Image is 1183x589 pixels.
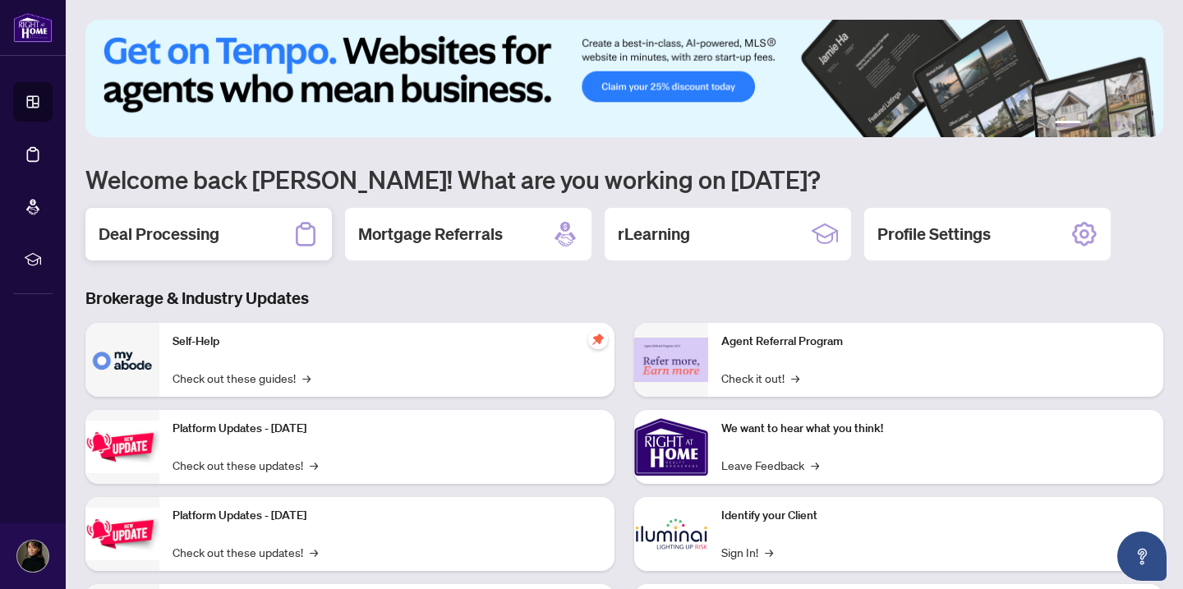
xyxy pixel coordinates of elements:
h2: Profile Settings [877,223,991,246]
img: Profile Icon [17,541,48,572]
a: Check out these updates!→ [173,456,318,474]
p: Platform Updates - [DATE] [173,507,601,525]
button: 6 [1140,121,1147,127]
h3: Brokerage & Industry Updates [85,287,1163,310]
img: Identify your Client [634,497,708,571]
img: Agent Referral Program [634,338,708,383]
p: We want to hear what you think! [721,420,1150,438]
a: Check out these guides!→ [173,369,311,387]
p: Platform Updates - [DATE] [173,420,601,438]
button: 5 [1127,121,1134,127]
p: Self-Help [173,333,601,351]
button: 1 [1055,121,1081,127]
button: 3 [1101,121,1107,127]
img: Self-Help [85,323,159,397]
img: Slide 0 [85,20,1163,137]
a: Leave Feedback→ [721,456,819,474]
span: → [765,543,773,561]
p: Identify your Client [721,507,1150,525]
img: Platform Updates - July 21, 2025 [85,421,159,472]
a: Check it out!→ [721,369,799,387]
span: → [302,369,311,387]
h2: rLearning [618,223,690,246]
span: → [310,543,318,561]
span: → [310,456,318,474]
a: Sign In!→ [721,543,773,561]
span: pushpin [588,329,608,349]
p: Agent Referral Program [721,333,1150,351]
span: → [811,456,819,474]
img: We want to hear what you think! [634,410,708,484]
h1: Welcome back [PERSON_NAME]! What are you working on [DATE]? [85,163,1163,195]
img: Platform Updates - July 8, 2025 [85,508,159,559]
img: logo [13,12,53,43]
h2: Mortgage Referrals [358,223,503,246]
a: Check out these updates!→ [173,543,318,561]
button: 2 [1088,121,1094,127]
button: Open asap [1117,531,1167,581]
span: → [791,369,799,387]
h2: Deal Processing [99,223,219,246]
button: 4 [1114,121,1121,127]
